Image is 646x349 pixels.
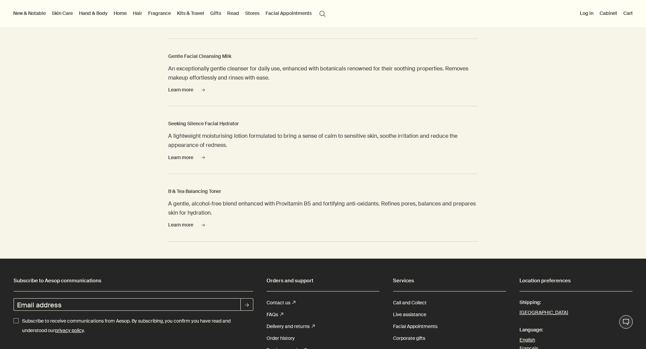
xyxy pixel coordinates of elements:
[267,321,315,332] a: Delivery and returns
[14,298,240,311] input: Email address
[393,297,427,309] a: Call and Collect
[244,9,261,18] button: Stores
[267,297,295,309] a: Contact us
[267,309,283,321] a: FAQs
[132,9,143,18] a: Hair
[51,9,74,18] a: Skin Care
[168,52,478,64] h3: Gentle Facial Cleansing Milk
[393,276,506,286] h2: Services
[316,7,329,20] button: Open search
[520,337,535,343] a: English
[264,9,313,18] a: Facial Appointments
[168,131,478,150] div: A lightweight moisturising lotion formulated to bring a sense of calm to sensitive skin, soothe i...
[622,9,634,18] button: Cart
[619,315,633,329] button: Chat en direct
[78,9,109,18] a: Hand & Body
[393,321,437,332] a: Facial Appointments
[520,308,568,317] button: [GEOGRAPHIC_DATA]
[520,297,632,308] span: Shipping:
[598,9,619,18] a: Cabinet
[168,120,478,131] h3: Seeking Silence Facial Hydrator
[267,276,379,286] h2: Orders and support
[168,64,478,82] div: An exceptionally gentle cleanser for daily use, enhanced with botanicals renowned for their sooth...
[22,316,253,335] p: Subscribe to receive communications from Aesop. By subscribing, you confirm you have read and und...
[520,324,632,336] span: Language:
[168,152,205,163] a: Learn more
[12,9,47,18] button: New & Notable
[168,222,193,227] span: Learn more
[393,332,425,344] a: Corporate gifts
[520,276,632,286] h2: Location preferences
[168,87,193,92] span: Learn more
[393,309,426,321] a: Live assistance
[267,332,295,344] a: Order history
[14,276,253,286] h3: Subscribe to Aesop communications
[168,188,478,199] h3: B & Tea Balancing Toner
[209,9,222,18] a: Gifts
[55,327,83,333] a: privacy policy
[176,9,205,18] a: Kits & Travel
[168,199,478,217] div: A gentle, alcohol-free blend enhanced with Provitamin B5 and fortifying anti-oxidants. Refines po...
[168,219,205,231] a: Learn more
[112,9,128,18] a: Home
[579,9,595,18] button: Log in
[147,9,172,18] a: Fragrance
[168,84,205,96] a: Learn more
[168,155,193,160] span: Learn more
[226,9,240,18] a: Read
